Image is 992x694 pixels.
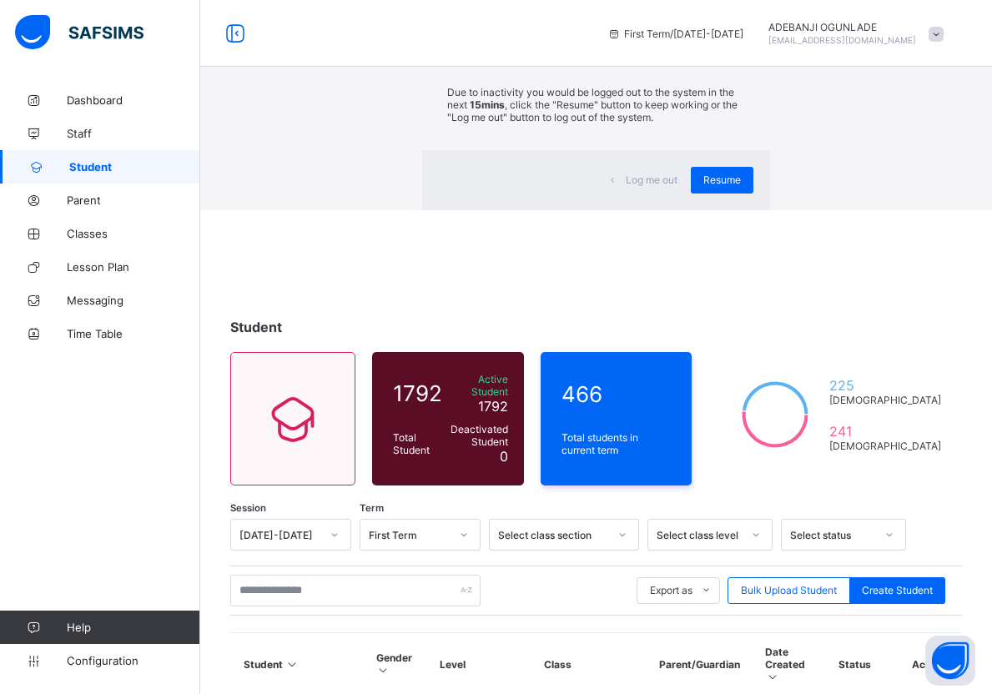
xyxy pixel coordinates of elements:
span: Export as [650,584,692,596]
i: Sort in Ascending Order [285,658,300,671]
span: session/term information [607,28,743,40]
p: Due to inactivity you would be logged out to the system in the next , click the "Resume" button t... [447,86,744,123]
span: 1792 [478,398,508,415]
span: Staff [67,127,200,140]
span: Lesson Plan [67,260,200,274]
i: Sort in Ascending Order [765,671,779,683]
span: Student [230,319,282,335]
span: Parent [67,194,200,207]
span: 241 [829,423,941,440]
span: 466 [561,381,672,407]
span: Classes [67,227,200,240]
span: Session [230,502,266,514]
img: safsims [15,15,144,50]
span: Bulk Upload Student [741,584,837,596]
span: [EMAIL_ADDRESS][DOMAIN_NAME] [768,35,916,45]
div: Total Student [389,427,446,460]
div: Select class section [498,528,608,541]
span: Term [360,502,384,514]
strong: 15mins [470,98,505,111]
div: Select status [790,528,875,541]
span: Student [69,160,200,173]
span: Active Student [451,373,508,398]
div: First Term [369,528,450,541]
span: 225 [829,377,941,394]
span: Configuration [67,654,199,667]
span: Help [67,621,199,634]
span: Dashboard [67,93,200,107]
span: 0 [500,448,508,465]
span: Time Table [67,327,200,340]
span: Log me out [626,173,677,186]
span: 1792 [393,380,442,406]
span: [DEMOGRAPHIC_DATA] [829,440,941,452]
span: [DEMOGRAPHIC_DATA] [829,394,941,406]
div: [DATE]-[DATE] [239,528,320,541]
span: ADEBANJI OGUNLADE [768,21,916,33]
span: Total students in current term [561,431,672,456]
span: Resume [703,173,741,186]
div: Select class level [657,528,742,541]
button: Open asap [925,636,975,686]
i: Sort in Ascending Order [376,664,390,676]
div: ADEBANJIOGUNLADE [760,21,952,46]
span: Create Student [862,584,933,596]
span: Messaging [67,294,200,307]
span: Deactivated Student [451,423,508,448]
